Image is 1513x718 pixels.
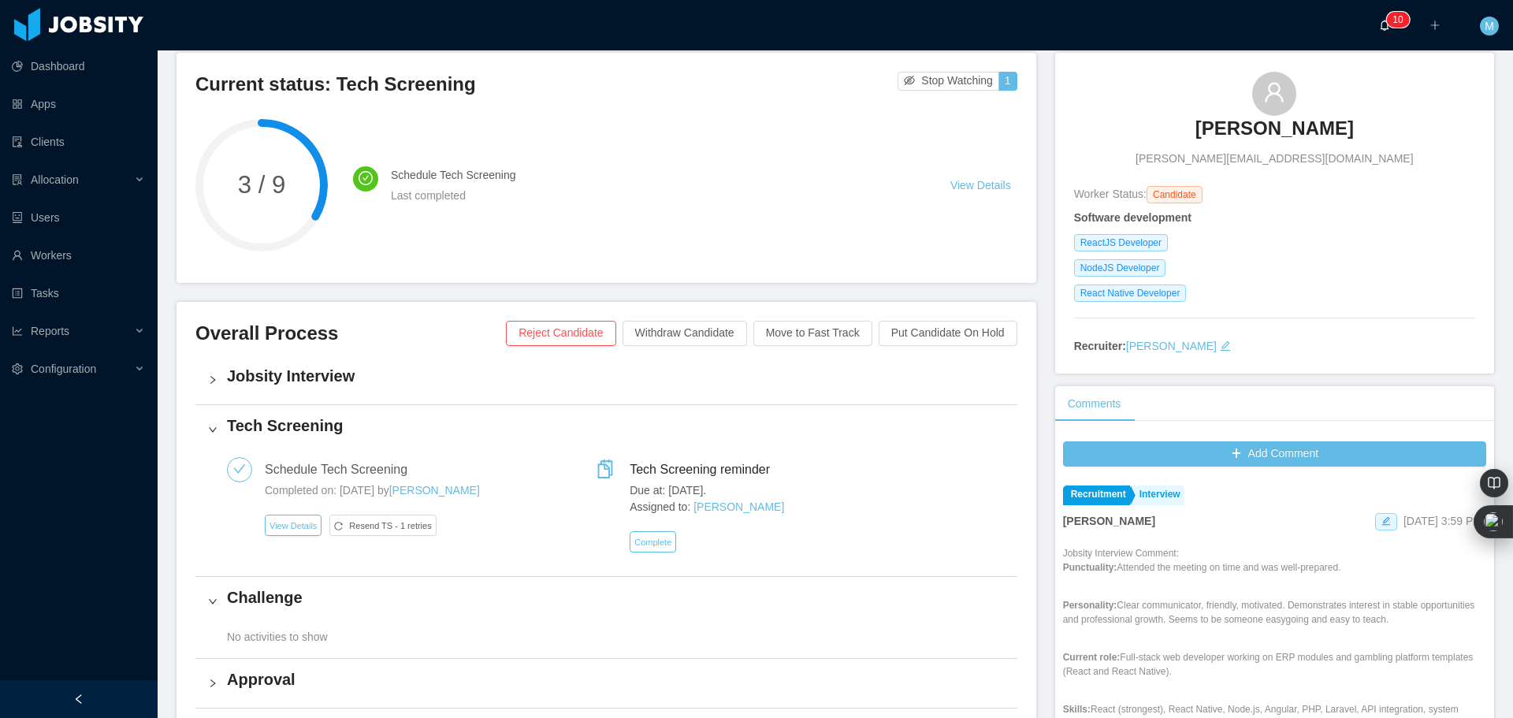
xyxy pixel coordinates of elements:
[1063,650,1486,679] p: Full-stack web developer working on ERP modules and gambling platform templates (React and React ...
[1220,340,1231,352] i: icon: edit
[879,321,1017,346] button: Put Candidate On Hold
[950,179,1011,192] a: View Details
[630,535,676,548] a: Complete
[31,325,69,337] span: Reports
[227,365,1005,387] h4: Jobsity Interview
[265,515,322,536] button: View Details
[1403,515,1482,527] span: [DATE] 3:59 PM
[12,326,23,337] i: icon: line-chart
[1381,516,1391,526] i: icon: edit
[596,459,615,478] i: icon: snippets
[1147,186,1203,203] span: Candidate
[208,679,217,688] i: icon: right
[195,173,328,197] span: 3 / 9
[1074,211,1191,224] strong: Software development
[31,363,96,375] span: Configuration
[1074,234,1168,251] span: ReactJS Developer
[1074,340,1126,352] strong: Recruiter:
[630,457,783,482] div: Tech Screening reminder
[391,187,913,204] div: Last completed
[233,463,246,475] i: icon: check
[693,500,784,513] a: [PERSON_NAME]
[12,50,145,82] a: icon: pie-chartDashboard
[898,72,999,91] button: icon: eye-invisibleStop Watching
[1132,485,1184,505] a: Interview
[630,499,938,515] span: Assigned to:
[31,173,79,186] span: Allocation
[1055,386,1134,422] div: Comments
[1074,259,1166,277] span: NodeJS Developer
[359,171,373,185] i: icon: check-circle
[227,668,1005,690] h4: Approval
[208,597,217,606] i: icon: right
[1263,81,1285,103] i: icon: user
[195,72,898,97] h3: Current status: Tech Screening
[195,659,1017,708] div: icon: rightApproval
[1063,600,1117,611] strong: Personality:
[1063,652,1121,663] strong: Current role:
[1485,17,1494,35] span: M
[329,515,436,536] button: reloadResend TS - 1 retries
[195,577,1017,626] div: icon: rightChallenge
[1195,116,1354,151] a: [PERSON_NAME]
[208,425,217,434] i: icon: right
[265,519,322,531] a: View Details
[265,484,389,497] span: Completed on: [DATE] by
[195,355,1017,404] div: icon: rightJobsity Interview
[12,363,23,374] i: icon: setting
[1063,515,1155,527] strong: [PERSON_NAME]
[630,531,676,552] button: Complete
[630,482,938,499] span: Due at: [DATE].
[1386,12,1409,28] sup: 10
[753,321,872,346] button: Move to Fast Track
[208,631,328,643] span: No activities to show
[1063,560,1486,575] p: Attended the meeting on time and was well-prepared.
[1392,12,1398,28] p: 1
[12,240,145,271] a: icon: userWorkers
[1063,598,1486,627] p: Clear communicator, friendly, motivated. Demonstrates interest in stable opportunities and profes...
[12,277,145,309] a: icon: profileTasks
[1063,562,1117,573] strong: Punctuality:
[227,586,1005,608] h4: Challenge
[1063,485,1130,505] a: Recruitment
[1074,285,1187,302] span: React Native Developer
[1398,12,1403,28] p: 0
[1063,441,1486,467] button: icon: plusAdd Comment
[1379,20,1390,31] i: icon: bell
[623,321,747,346] button: Withdraw Candidate
[1429,20,1441,31] i: icon: plus
[506,321,615,346] button: Reject Candidate
[12,88,145,120] a: icon: appstoreApps
[1195,116,1354,141] h3: [PERSON_NAME]
[1136,151,1413,167] span: [PERSON_NAME][EMAIL_ADDRESS][DOMAIN_NAME]
[998,72,1017,91] button: 1
[391,166,913,184] h4: Schedule Tech Screening
[389,484,480,497] a: [PERSON_NAME]
[195,405,1017,454] div: icon: rightTech Screening
[1063,704,1091,715] strong: Skills:
[208,375,217,385] i: icon: right
[227,415,1005,437] h4: Tech Screening
[195,321,506,346] h3: Overall Process
[1074,188,1147,200] span: Worker Status:
[265,457,420,482] div: Schedule Tech Screening
[12,174,23,185] i: icon: solution
[12,202,145,233] a: icon: robotUsers
[12,126,145,158] a: icon: auditClients
[1126,340,1217,352] a: [PERSON_NAME]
